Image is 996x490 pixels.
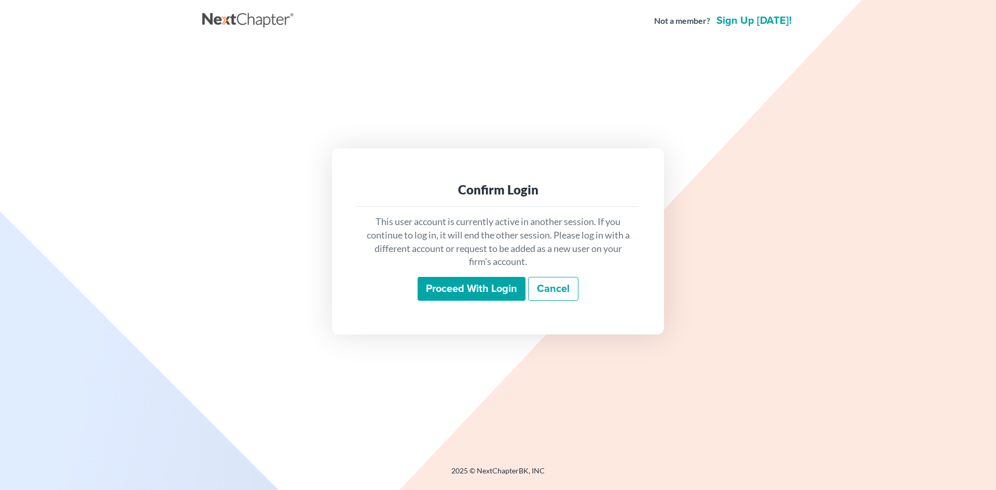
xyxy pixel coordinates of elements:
a: Cancel [528,277,578,301]
div: 2025 © NextChapterBK, INC [202,466,794,484]
a: Sign up [DATE]! [714,16,794,26]
p: This user account is currently active in another session. If you continue to log in, it will end ... [365,215,631,269]
strong: Not a member? [654,15,710,27]
input: Proceed with login [418,277,525,301]
div: Confirm Login [365,181,631,198]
